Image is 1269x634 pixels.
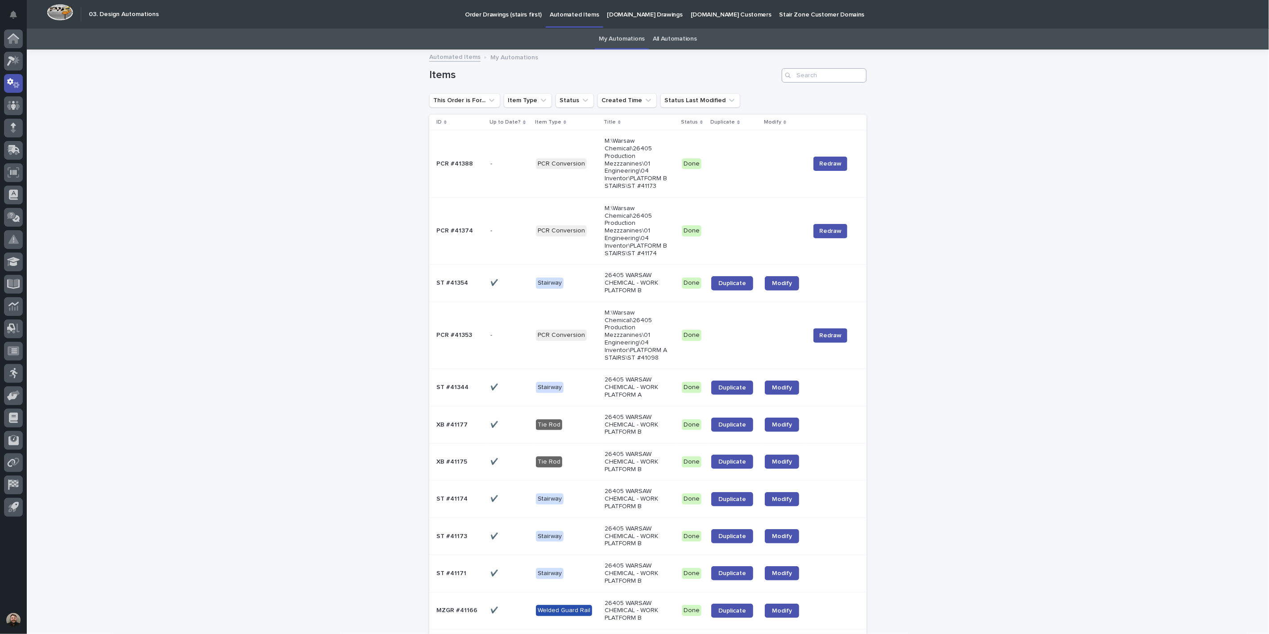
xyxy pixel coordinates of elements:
[429,518,867,555] tr: ST #41173ST #41173 ✔️✔️ Stairway26405 WARSAW CHEMICAL - WORK PLATFORM BDoneDuplicateModify
[436,605,479,614] p: MZGR #41166
[605,205,668,257] p: M:\Warsaw Chemical\26405 Production Mezzzanines\01 Engineering\04 Inventor\PLATFORM B STAIRS\ST #...
[47,4,73,21] img: Workspace Logo
[682,605,701,616] div: Done
[429,265,867,302] tr: ST #41354ST #41354 ✔️✔️ Stairway26405 WARSAW CHEMICAL - WORK PLATFORM BDoneDuplicateModify
[436,382,470,391] p: ST #41344
[718,459,746,465] span: Duplicate
[429,197,867,265] tr: PCR #41374PCR #41374 -- PCR ConversionM:\Warsaw Chemical\26405 Production Mezzzanines\01 Engineer...
[765,529,799,543] a: Modify
[772,570,792,576] span: Modify
[711,604,753,618] a: Duplicate
[490,225,494,235] p: -
[819,227,842,236] span: Redraw
[536,531,564,542] div: Stairway
[813,157,847,171] button: Redraw
[682,382,701,393] div: Done
[682,568,701,579] div: Done
[490,158,494,168] p: -
[605,525,668,547] p: 26405 WARSAW CHEMICAL - WORK PLATFORM B
[429,592,867,629] tr: MZGR #41166MZGR #41166 ✔️✔️ Welded Guard Rail26405 WARSAW CHEMICAL - WORK PLATFORM BDoneDuplicate...
[682,493,701,505] div: Done
[490,568,500,577] p: ✔️
[660,93,740,108] button: Status Last Modified
[682,278,701,289] div: Done
[711,418,753,432] a: Duplicate
[429,406,867,443] tr: XB #41177XB #41177 ✔️✔️ Tie Rod26405 WARSAW CHEMICAL - WORK PLATFORM BDoneDuplicateModify
[605,137,668,190] p: M:\Warsaw Chemical\26405 Production Mezzzanines\01 Engineering\04 Inventor\PLATFORM B STAIRS\ST #...
[605,451,668,473] p: 26405 WARSAW CHEMICAL - WORK PLATFORM B
[605,414,668,436] p: 26405 WARSAW CHEMICAL - WORK PLATFORM B
[436,330,474,339] p: PCR #41353
[765,418,799,432] a: Modify
[605,309,668,362] p: M:\Warsaw Chemical\26405 Production Mezzzanines\01 Engineering\04 Inventor\PLATFORM A STAIRS\ST #...
[711,492,753,506] a: Duplicate
[765,566,799,580] a: Modify
[4,5,23,24] button: Notifications
[436,568,468,577] p: ST #41171
[436,117,442,127] p: ID
[718,280,746,286] span: Duplicate
[718,422,746,428] span: Duplicate
[772,280,792,286] span: Modify
[772,422,792,428] span: Modify
[772,385,792,391] span: Modify
[489,117,521,127] p: Up to Date?
[782,68,867,83] input: Search
[89,11,159,18] h2: 03. Design Automations
[711,566,753,580] a: Duplicate
[536,225,587,236] div: PCR Conversion
[536,419,562,431] div: Tie Rod
[718,570,746,576] span: Duplicate
[535,117,561,127] p: Item Type
[436,158,475,168] p: PCR #41388
[490,456,500,466] p: ✔️
[536,330,587,341] div: PCR Conversion
[718,385,746,391] span: Duplicate
[536,605,592,616] div: Welded Guard Rail
[765,492,799,506] a: Modify
[710,117,735,127] p: Duplicate
[819,331,842,340] span: Redraw
[605,488,668,510] p: 26405 WARSAW CHEMICAL - WORK PLATFORM B
[436,456,469,466] p: XB #41175
[11,11,23,25] div: Notifications
[504,93,552,108] button: Item Type
[536,158,587,170] div: PCR Conversion
[490,531,500,540] p: ✔️
[772,459,792,465] span: Modify
[490,330,494,339] p: -
[429,93,500,108] button: This Order is For...
[436,493,469,503] p: ST #41174
[599,29,645,50] a: My Automations
[429,51,481,62] a: Automated Items
[711,529,753,543] a: Duplicate
[682,419,701,431] div: Done
[536,456,562,468] div: Tie Rod
[772,608,792,614] span: Modify
[436,531,469,540] p: ST #41173
[813,328,847,343] button: Redraw
[772,496,792,502] span: Modify
[718,608,746,614] span: Duplicate
[765,381,799,395] a: Modify
[718,496,746,502] span: Duplicate
[682,330,701,341] div: Done
[813,224,847,238] button: Redraw
[819,159,842,168] span: Redraw
[604,117,616,127] p: Title
[536,493,564,505] div: Stairway
[605,272,668,294] p: 26405 WARSAW CHEMICAL - WORK PLATFORM B
[682,158,701,170] div: Done
[711,381,753,395] a: Duplicate
[597,93,657,108] button: Created Time
[718,533,746,539] span: Duplicate
[429,130,867,198] tr: PCR #41388PCR #41388 -- PCR ConversionM:\Warsaw Chemical\26405 Production Mezzzanines\01 Engineer...
[682,531,701,542] div: Done
[711,276,753,290] a: Duplicate
[765,455,799,469] a: Modify
[429,555,867,592] tr: ST #41171ST #41171 ✔️✔️ Stairway26405 WARSAW CHEMICAL - WORK PLATFORM BDoneDuplicateModify
[765,276,799,290] a: Modify
[682,225,701,236] div: Done
[490,419,500,429] p: ✔️
[711,455,753,469] a: Duplicate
